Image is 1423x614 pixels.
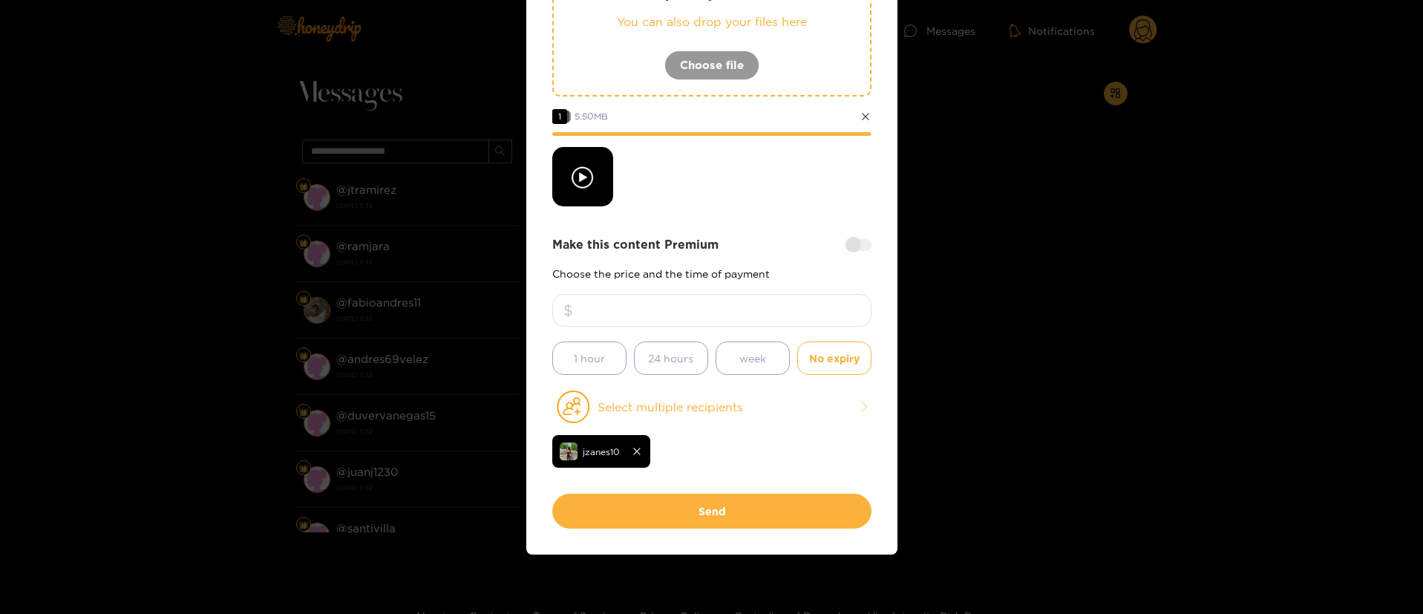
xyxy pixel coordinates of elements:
[552,390,871,424] button: Select multiple recipients
[583,13,840,30] p: You can also drop your files here
[648,350,693,367] span: 24 hours
[552,236,719,253] strong: Make this content Premium
[552,342,627,375] button: 1 hour
[797,342,871,375] button: No expiry
[634,342,708,375] button: 24 hours
[716,342,790,375] button: week
[560,442,578,460] img: y3lbc-6fc38bb7-d84e-4a22-86ae-7b8eb055153d.jpeg
[552,494,871,529] button: Send
[739,350,766,367] span: week
[809,350,860,367] span: No expiry
[575,111,608,121] span: 5.50 MB
[583,443,620,460] span: jzanes10
[664,50,759,80] button: Choose file
[552,268,871,279] p: Choose the price and the time of payment
[574,350,605,367] span: 1 hour
[552,109,567,124] span: 1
